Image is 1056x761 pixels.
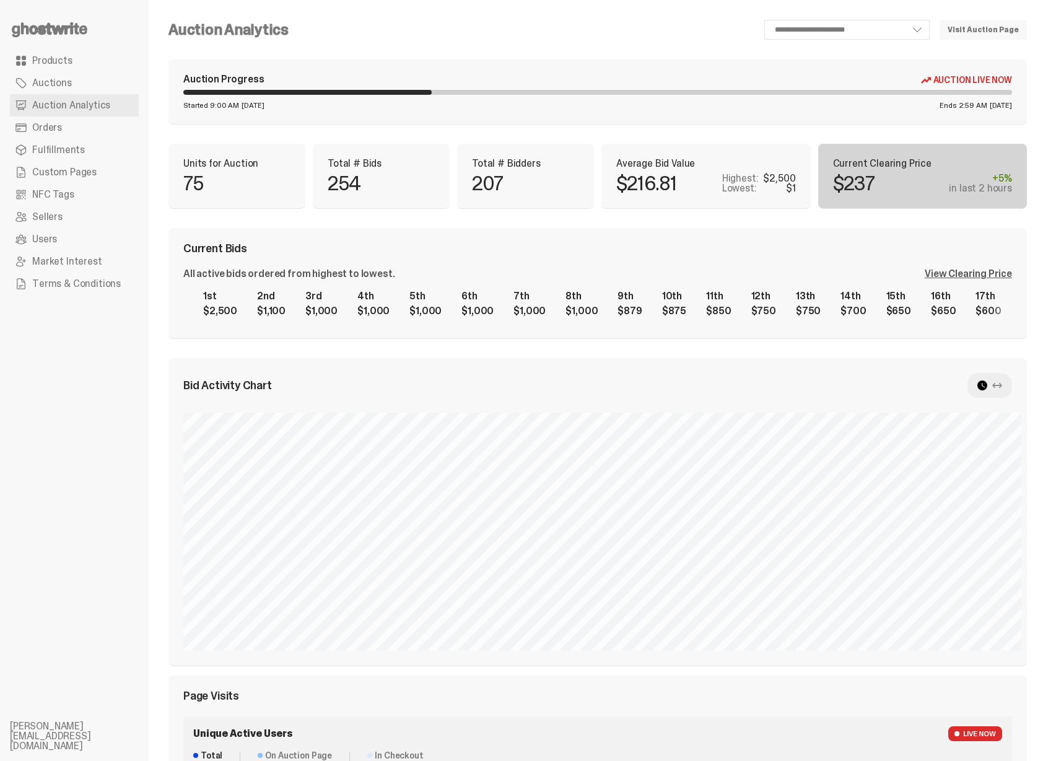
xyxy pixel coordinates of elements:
p: $237 [833,174,875,193]
span: Ends 2:59 AM [940,102,987,109]
div: 11th [706,291,731,301]
div: $650 [931,306,956,316]
div: $600 [975,306,1001,316]
div: $2,500 [763,174,795,183]
div: 12th [751,291,776,301]
div: $1,000 [357,306,390,316]
div: 4th [357,291,390,301]
div: $879 [617,306,642,316]
div: Auction Progress [183,74,264,85]
li: [PERSON_NAME][EMAIL_ADDRESS][DOMAIN_NAME] [10,721,159,751]
span: Auctions [32,78,72,88]
span: Auction Live Now [933,75,1012,85]
div: 16th [931,291,956,301]
span: Started 9:00 AM [183,102,239,109]
p: Total # Bids [328,159,435,169]
div: $750 [796,306,821,316]
a: Terms & Conditions [10,273,139,295]
div: 17th [975,291,1001,301]
div: $1,000 [513,306,546,316]
div: 15th [886,291,911,301]
div: $700 [840,306,866,316]
div: All active bids ordered from highest to lowest. [183,269,395,279]
div: View Clearing Price [925,269,1012,279]
p: 254 [328,174,361,193]
p: 207 [472,174,504,193]
a: Auctions [10,72,139,94]
p: $216.81 [616,174,676,193]
span: Auction Analytics [32,100,110,110]
a: Orders [10,117,139,139]
a: Sellers [10,206,139,228]
p: Lowest: [722,183,757,193]
span: Unique Active Users [193,729,293,739]
div: $1,000 [305,306,338,316]
p: 75 [183,174,203,193]
div: 6th [461,291,494,301]
a: Fulfillments [10,139,139,161]
div: $1,000 [461,306,494,316]
div: $850 [706,306,731,316]
div: 8th [565,291,598,301]
span: Fulfillments [32,145,85,155]
div: $1 [786,183,796,193]
a: Products [10,50,139,72]
div: $650 [886,306,911,316]
span: Sellers [32,212,63,222]
a: Auction Analytics [10,94,139,117]
span: Current Bids [183,243,247,254]
a: Users [10,228,139,250]
a: NFC Tags [10,183,139,206]
div: 14th [840,291,866,301]
div: $750 [751,306,776,316]
p: Units for Auction [183,159,290,169]
div: $1,000 [409,306,442,316]
span: Bid Activity Chart [183,380,272,391]
div: 2nd [257,291,286,301]
dt: Total [193,751,222,760]
div: 7th [513,291,546,301]
dt: In Checkout [367,751,423,760]
div: 5th [409,291,442,301]
span: Market Interest [32,257,102,266]
div: $1,000 [565,306,598,316]
div: 13th [796,291,821,301]
p: Highest: [722,174,759,183]
div: 1st [203,291,237,301]
div: +5% [949,174,1012,183]
div: in last 2 hours [949,183,1012,193]
a: Market Interest [10,250,139,273]
span: Page Visits [183,690,239,702]
div: $875 [662,306,686,316]
span: Terms & Conditions [32,279,121,289]
a: Visit Auction Page [940,20,1027,40]
span: Products [32,56,72,66]
span: NFC Tags [32,190,74,200]
div: $1,100 [257,306,286,316]
p: Current Clearing Price [833,159,1013,169]
dt: On Auction Page [258,751,332,760]
span: LIVE NOW [948,726,1002,741]
div: 3rd [305,291,338,301]
p: Average Bid Value [616,159,796,169]
a: Custom Pages [10,161,139,183]
span: Users [32,234,57,244]
div: $2,500 [203,306,237,316]
div: 10th [662,291,686,301]
span: Custom Pages [32,167,97,177]
span: [DATE] [242,102,264,109]
span: Orders [32,123,62,133]
p: Total # Bidders [472,159,579,169]
h4: Auction Analytics [168,22,289,37]
div: 9th [617,291,642,301]
span: [DATE] [990,102,1012,109]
